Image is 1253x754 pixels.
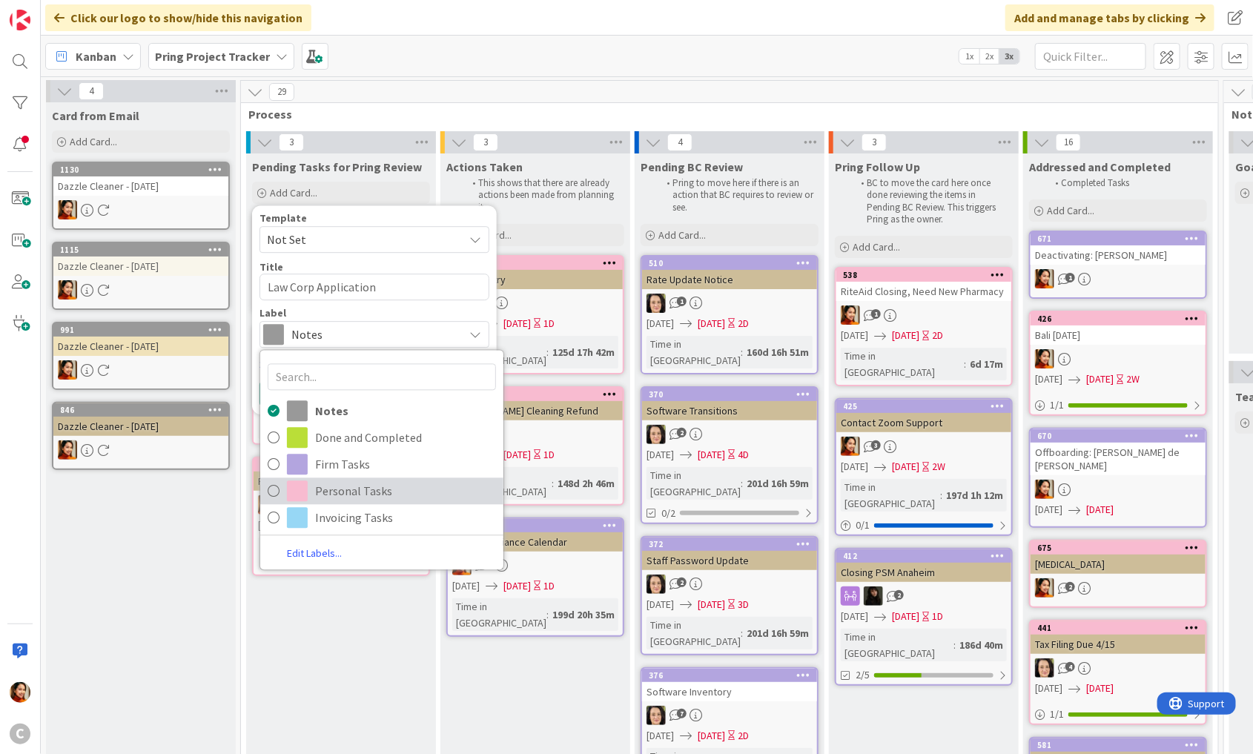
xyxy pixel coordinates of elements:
div: Request Refund from Tricare [254,472,429,491]
div: 186d 40m [956,637,1007,653]
span: [DATE] [892,459,919,474]
div: 441 [1031,621,1206,635]
li: This shows that there are already actions been made from planning it. [464,177,622,214]
div: 1130 [53,163,228,176]
div: 675 [1031,541,1206,555]
span: Firm Tasks [315,454,496,476]
div: 554 [448,257,623,270]
span: [DATE] [258,517,285,533]
span: Card from Email [52,108,139,123]
div: 376 [642,669,817,682]
div: 671Deactivating: [PERSON_NAME] [1031,232,1206,265]
div: 412 [836,549,1011,563]
div: Staff Password Update [642,551,817,570]
div: 425 [843,401,1011,411]
div: 2D [738,728,749,744]
div: 125d 17h 42m [549,344,618,360]
span: : [964,356,966,372]
span: [DATE] [1086,502,1114,517]
div: Click our logo to show/hide this navigation [45,4,311,31]
span: [DATE] [1035,502,1062,517]
span: [DATE] [698,728,725,744]
li: Completed Tasks [1047,177,1205,189]
span: : [741,344,743,360]
div: 372 [642,538,817,551]
span: 2/5 [856,667,870,683]
span: [DATE] [892,609,919,624]
label: Title [259,260,283,274]
img: BL [647,294,666,313]
div: 523 [448,388,623,401]
img: PM [58,440,77,460]
div: 1115 [60,245,228,255]
div: 197d 1h 12m [942,487,1007,503]
input: Quick Filter... [1035,43,1146,70]
div: Time in [GEOGRAPHIC_DATA] [841,348,964,380]
div: PM [1031,578,1206,598]
div: 670 [1031,429,1206,443]
div: Dazzle Cleaner - [DATE] [53,337,228,356]
span: 0/2 [661,506,675,521]
div: 554 [454,258,623,268]
span: [DATE] [698,447,725,463]
div: 991 [53,323,228,337]
span: 1x [959,49,979,64]
span: [DATE] [1086,681,1114,696]
img: PM [10,682,30,703]
div: 1D [543,578,555,594]
div: 510Rate Update Notice [642,257,817,289]
img: ES [864,586,883,606]
b: Pring Project Tracker [155,49,270,64]
span: Notes [315,400,496,423]
div: 1130 [60,165,228,175]
span: [DATE] [647,597,674,612]
span: Add Card... [270,186,317,199]
span: [DATE] [841,328,868,343]
span: [DATE] [647,447,674,463]
div: 523[PERSON_NAME] Cleaning Refund [448,388,623,420]
div: 370Software Transitions [642,388,817,420]
div: PM [836,437,1011,456]
div: BL [642,425,817,444]
span: : [546,344,549,360]
span: 0 / 1 [856,517,870,533]
span: [DATE] [1086,371,1114,387]
span: 2 [677,428,687,437]
input: Search... [268,364,496,391]
div: 425Contact Zoom Support [836,400,1011,432]
div: PM [254,495,429,515]
a: Personal Tasks [260,478,503,505]
div: Time in [GEOGRAPHIC_DATA] [258,406,352,439]
div: 671 [1037,234,1206,244]
span: [DATE] [892,328,919,343]
span: 2 [1065,582,1075,592]
div: Software Inventory [642,682,817,701]
span: Add Card... [1047,204,1094,217]
span: 1 [1065,273,1075,282]
span: Pending Tasks for Pring Review [252,159,422,174]
span: Process [248,107,1200,122]
div: Closing PSM Anaheim [836,563,1011,582]
div: 6d 17m [966,356,1007,372]
span: 3x [999,49,1019,64]
span: Notes [291,324,456,345]
div: 670 [1037,431,1206,441]
div: 412 [843,551,1011,561]
div: 581 [1031,738,1206,752]
div: Contact Zoom Support [836,413,1011,432]
div: Dazzle Cleaner - [DATE] [53,257,228,276]
span: 3 [473,133,498,151]
div: 376 [649,670,817,681]
div: 426 [1031,312,1206,325]
div: 375 [448,519,623,532]
span: [DATE] [503,316,531,331]
div: Time in [GEOGRAPHIC_DATA] [841,629,953,661]
img: Visit kanbanzone.com [10,10,30,30]
span: [DATE] [452,578,480,594]
div: Time in [GEOGRAPHIC_DATA] [841,479,940,512]
span: Add Card... [658,228,706,242]
span: : [552,475,554,492]
div: BL [642,706,817,725]
div: PM [53,360,228,380]
div: C [10,724,30,744]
